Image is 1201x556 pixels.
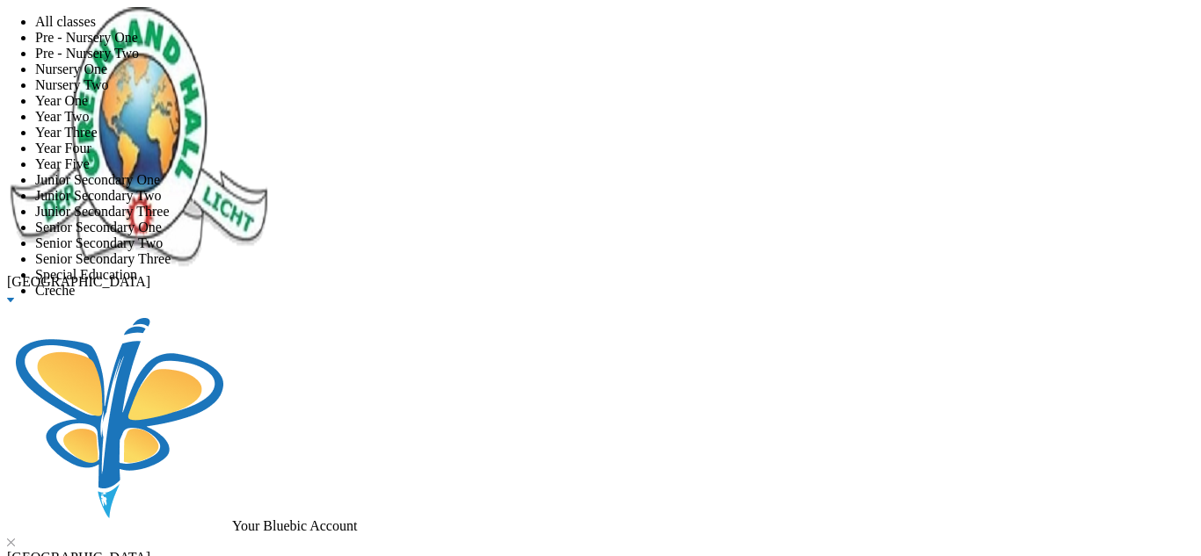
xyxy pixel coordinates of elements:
[35,61,107,76] span: Nursery One
[35,204,170,219] span: Junior Secondary Three
[35,46,139,61] span: Pre - Nursery Two
[35,220,162,235] span: Senior Secondary One
[35,156,90,171] span: Year Five
[35,14,96,29] span: All classes
[35,267,137,282] span: Special Education
[35,141,91,155] span: Year Four
[35,93,88,108] span: Year One
[35,251,171,266] span: Senior Secondary Three
[35,30,138,45] span: Pre - Nursery One
[35,188,161,203] span: Junior Secondary Two
[232,518,357,533] span: Your Bluebic Account
[35,283,75,298] span: Creche
[35,235,163,250] span: Senior Secondary Two
[35,125,98,140] span: Year Three
[35,77,108,92] span: Nursery Two
[35,109,89,124] span: Year Two
[35,172,160,187] span: Junior Secondary One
